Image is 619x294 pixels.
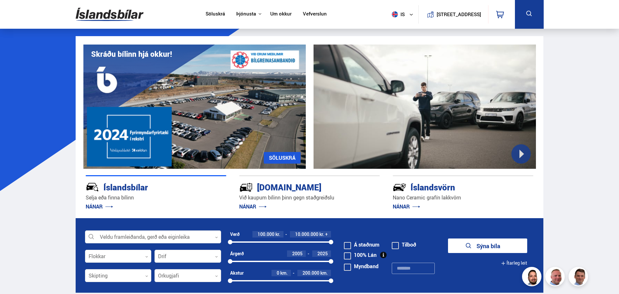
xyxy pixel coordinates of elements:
div: [DOMAIN_NAME] [239,181,357,192]
p: Við kaupum bílinn þinn gegn staðgreiðslu [239,194,380,201]
button: Þjónusta [236,11,256,17]
span: + [325,232,328,237]
label: Tilboð [392,242,416,247]
img: nhp88E3Fdnt1Opn2.png [523,268,542,287]
label: Myndband [344,264,379,269]
a: NÁNAR [86,203,113,210]
span: km. [280,270,288,276]
span: km. [320,270,328,276]
img: FbJEzSuNWCJXmdc-.webp [570,268,589,287]
div: Íslandsvörn [393,181,510,192]
div: Akstur [230,270,244,276]
span: kr. [319,232,324,237]
a: NÁNAR [393,203,420,210]
a: Um okkur [270,11,292,18]
span: 2005 [292,250,303,257]
div: Verð [230,232,240,237]
button: is [389,5,418,24]
span: kr. [275,232,280,237]
img: -Svtn6bYgwAsiwNX.svg [393,180,406,194]
h1: Skráðu bílinn hjá okkur! [91,50,172,58]
button: Ítarleg leit [501,256,527,270]
button: Sýna bíla [448,238,527,253]
img: tr5P-W3DuiFaO7aO.svg [239,180,253,194]
a: [STREET_ADDRESS] [422,5,485,24]
div: Árgerð [230,251,244,256]
button: [STREET_ADDRESS] [439,12,479,17]
label: 100% Lán [344,252,377,258]
span: 2025 [317,250,328,257]
span: 200.000 [303,270,319,276]
img: siFngHWaQ9KaOqBr.png [546,268,566,287]
a: NÁNAR [239,203,267,210]
p: Nano Ceramic grafín lakkvörn [393,194,533,201]
img: JRvxyua_JYH6wB4c.svg [86,180,99,194]
a: SÖLUSKRÁ [264,152,301,164]
img: G0Ugv5HjCgRt.svg [76,4,144,25]
p: Selja eða finna bílinn [86,194,226,201]
span: 100.000 [258,231,274,237]
img: svg+xml;base64,PHN2ZyB4bWxucz0iaHR0cDovL3d3dy53My5vcmcvMjAwMC9zdmciIHdpZHRoPSI1MTIiIGhlaWdodD0iNT... [392,11,398,17]
span: 0 [277,270,279,276]
label: Á staðnum [344,242,379,247]
span: is [389,11,405,17]
span: 10.000.000 [295,231,318,237]
div: Íslandsbílar [86,181,203,192]
img: eKx6w-_Home_640_.png [83,45,306,169]
a: Vefverslun [303,11,327,18]
a: Söluskrá [206,11,225,18]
